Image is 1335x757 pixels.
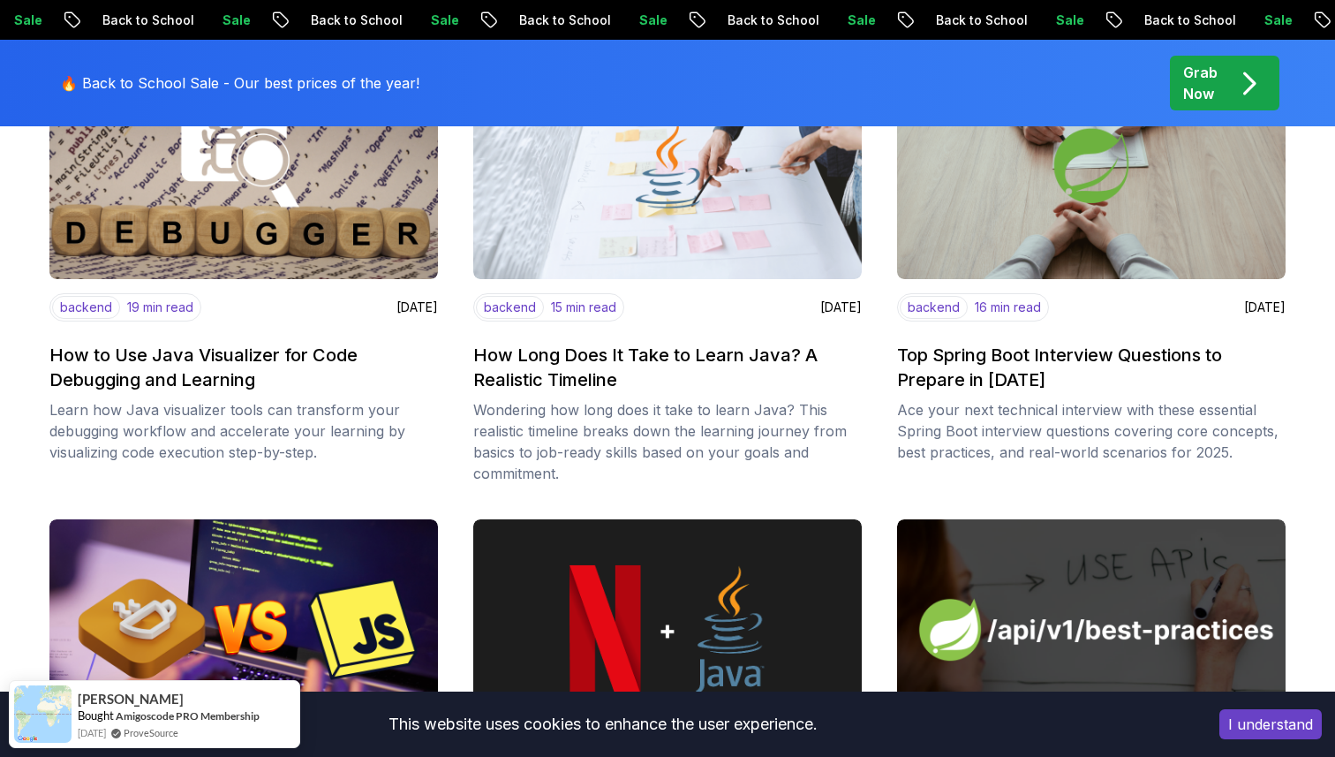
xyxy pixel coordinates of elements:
[897,519,1286,740] img: image
[49,58,438,279] img: image
[551,299,616,316] p: 15 min read
[14,685,72,743] img: provesource social proof notification image
[975,299,1041,316] p: 16 min read
[124,725,178,740] a: ProveSource
[1219,709,1322,739] button: Accept cookies
[116,708,260,723] a: Amigoscode PRO Membership
[396,299,438,316] p: [DATE]
[620,11,676,29] p: Sale
[60,72,419,94] p: 🔥 Back to School Sale - Our best prices of the year!
[52,296,120,319] p: backend
[1244,299,1286,316] p: [DATE]
[1183,62,1218,104] p: Grab Now
[83,11,203,29] p: Back to School
[78,725,106,740] span: [DATE]
[916,11,1037,29] p: Back to School
[476,296,544,319] p: backend
[411,11,468,29] p: Sale
[897,343,1286,392] h2: Top Spring Boot Interview Questions to Prepare in [DATE]
[13,705,1193,744] div: This website uses cookies to enhance the user experience.
[49,399,438,463] p: Learn how Java visualizer tools can transform your debugging workflow and accelerate your learnin...
[291,11,411,29] p: Back to School
[897,399,1286,463] p: Ace your next technical interview with these essential Spring Boot interview questions covering c...
[708,11,828,29] p: Back to School
[897,58,1286,484] a: imagebackend16 min read[DATE]Top Spring Boot Interview Questions to Prepare in [DATE]Ace your nex...
[900,296,968,319] p: backend
[473,58,862,279] img: image
[828,11,885,29] p: Sale
[127,299,193,316] p: 19 min read
[820,299,862,316] p: [DATE]
[78,708,114,723] span: Bought
[49,519,438,740] img: image
[897,58,1286,279] img: image
[473,343,862,392] h2: How Long Does It Take to Learn Java? A Realistic Timeline
[1125,11,1245,29] p: Back to School
[49,343,438,392] h2: How to Use Java Visualizer for Code Debugging and Learning
[473,399,862,484] p: Wondering how long does it take to learn Java? This realistic timeline breaks down the learning j...
[1037,11,1093,29] p: Sale
[1245,11,1301,29] p: Sale
[473,58,862,484] a: imagebackend15 min read[DATE]How Long Does It Take to Learn Java? A Realistic TimelineWondering h...
[203,11,260,29] p: Sale
[500,11,620,29] p: Back to School
[78,692,184,707] span: [PERSON_NAME]
[49,58,438,484] a: imagebackend19 min read[DATE]How to Use Java Visualizer for Code Debugging and LearningLearn how ...
[473,519,862,740] img: image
